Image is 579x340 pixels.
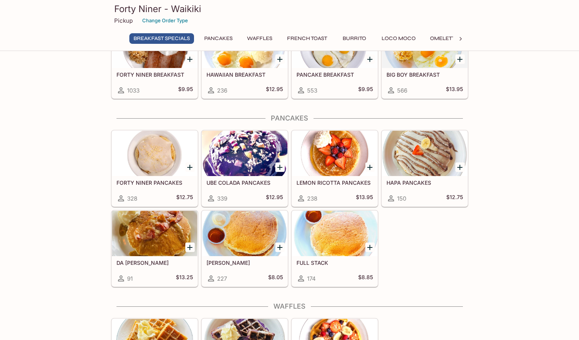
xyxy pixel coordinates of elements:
[296,260,373,266] h5: FULL STACK
[112,23,197,68] div: FORTY NINER BREAKFAST
[127,195,137,202] span: 328
[206,71,283,78] h5: HAWAIIAN BREAKFAST
[111,114,468,122] h4: Pancakes
[382,23,467,68] div: BIG BOY BREAKFAST
[116,71,193,78] h5: FORTY NINER BREAKFAST
[382,131,467,176] div: HAPA PANCAKES
[455,54,465,64] button: Add BIG BOY BREAKFAST
[202,23,287,68] div: HAWAIIAN BREAKFAST
[112,131,197,176] div: FORTY NINER PANCAKES
[337,33,371,44] button: Burrito
[202,211,287,256] div: SHORT STACK
[292,131,377,176] div: LEMON RICOTTA PANCAKES
[202,131,287,176] div: UBE COLADA PANCAKES
[112,211,197,256] div: DA ELVIS PANCAKES
[116,260,193,266] h5: DA [PERSON_NAME]
[292,22,378,99] a: PANCAKE BREAKFAST553$9.95
[112,210,198,287] a: DA [PERSON_NAME]91$13.25
[266,194,283,203] h5: $12.95
[202,130,288,207] a: UBE COLADA PANCAKES339$12.95
[114,17,133,24] p: Pickup
[387,71,463,78] h5: BIG BOY BREAKFAST
[292,210,378,287] a: FULL STACK174$8.85
[116,179,193,186] h5: FORTY NINER PANCAKES
[446,86,463,95] h5: $13.95
[185,54,195,64] button: Add FORTY NINER BREAKFAST
[206,260,283,266] h5: [PERSON_NAME]
[307,87,317,94] span: 553
[296,179,373,186] h5: LEMON RICOTTA PANCAKES
[178,86,193,95] h5: $9.95
[185,243,195,252] button: Add DA ELVIS PANCAKES
[139,15,191,26] button: Change Order Type
[358,274,373,283] h5: $8.85
[377,33,420,44] button: Loco Moco
[112,22,198,99] a: FORTY NINER BREAKFAST1033$9.95
[292,23,377,68] div: PANCAKE BREAKFAST
[243,33,277,44] button: Waffles
[397,87,407,94] span: 566
[114,3,465,15] h3: Forty Niner - Waikiki
[365,162,375,172] button: Add LEMON RICOTTA PANCAKES
[382,130,468,207] a: HAPA PANCAKES150$12.75
[127,275,133,282] span: 91
[206,179,283,186] h5: UBE COLADA PANCAKES
[217,87,227,94] span: 236
[202,210,288,287] a: [PERSON_NAME]227$8.05
[365,54,375,64] button: Add PANCAKE BREAKFAST
[268,274,283,283] h5: $8.05
[365,243,375,252] button: Add FULL STACK
[275,243,285,252] button: Add SHORT STACK
[112,130,198,207] a: FORTY NINER PANCAKES328$12.75
[176,274,193,283] h5: $13.25
[455,162,465,172] button: Add HAPA PANCAKES
[358,86,373,95] h5: $9.95
[129,33,194,44] button: Breakfast Specials
[292,211,377,256] div: FULL STACK
[292,130,378,207] a: LEMON RICOTTA PANCAKES238$13.95
[202,22,288,99] a: HAWAIIAN BREAKFAST236$12.95
[275,162,285,172] button: Add UBE COLADA PANCAKES
[127,87,140,94] span: 1033
[185,162,195,172] button: Add FORTY NINER PANCAKES
[283,33,331,44] button: French Toast
[111,302,468,311] h4: Waffles
[307,275,316,282] span: 174
[176,194,193,203] h5: $12.75
[446,194,463,203] h5: $12.75
[266,86,283,95] h5: $12.95
[200,33,237,44] button: Pancakes
[426,33,466,44] button: Omelettes
[382,22,468,99] a: BIG BOY BREAKFAST566$13.95
[356,194,373,203] h5: $13.95
[217,275,227,282] span: 227
[397,195,406,202] span: 150
[296,71,373,78] h5: PANCAKE BREAKFAST
[307,195,317,202] span: 238
[275,54,285,64] button: Add HAWAIIAN BREAKFAST
[217,195,227,202] span: 339
[387,179,463,186] h5: HAPA PANCAKES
